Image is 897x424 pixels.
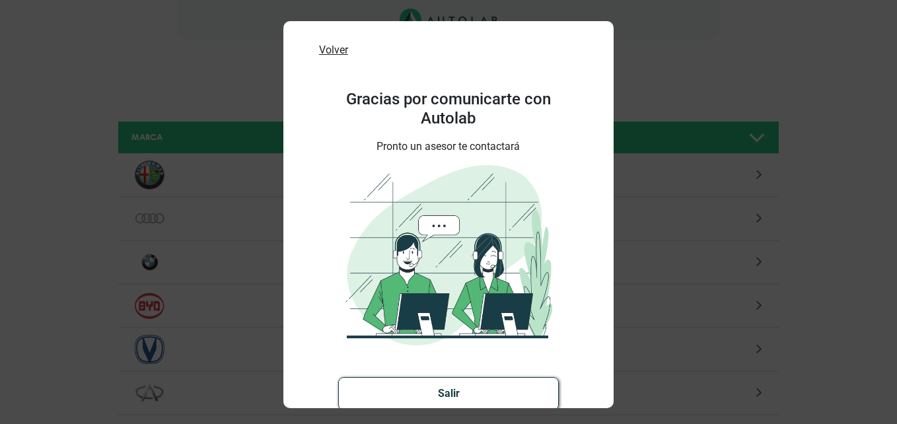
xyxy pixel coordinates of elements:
button: Salir [338,377,559,410]
p: Pronto un asesor te contactará [345,139,552,155]
h4: Gracias por comunicarte con Autolab [345,90,552,128]
img: Imagen de Agradecimiento [345,165,552,346]
p: Volver [319,42,348,58]
a: Salir [338,387,559,400]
